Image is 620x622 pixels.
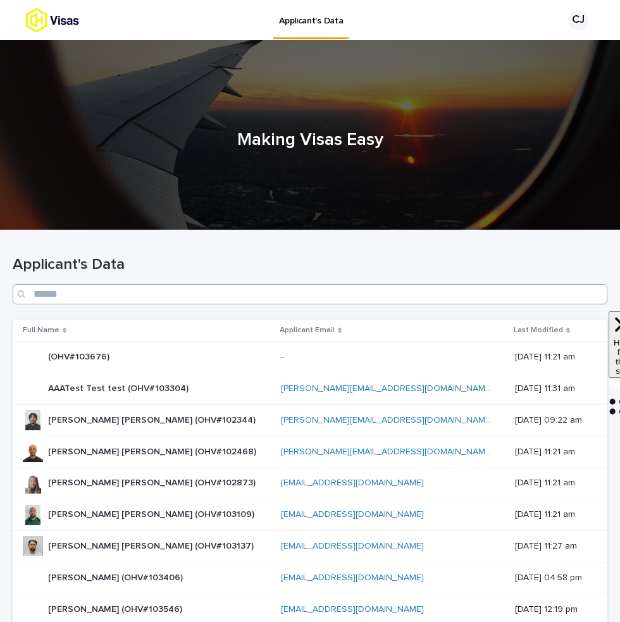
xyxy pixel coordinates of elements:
[281,384,493,393] a: [PERSON_NAME][EMAIL_ADDRESS][DOMAIN_NAME]
[515,383,588,394] p: [DATE] 11:31 am
[13,562,607,594] tr: [PERSON_NAME] (OHV#103406)[PERSON_NAME] (OHV#103406) [EMAIL_ADDRESS][DOMAIN_NAME] [DATE] 04:58 pm
[515,604,588,615] p: [DATE] 12:19 pm
[281,510,424,519] a: [EMAIL_ADDRESS][DOMAIN_NAME]
[281,416,493,425] a: [PERSON_NAME][EMAIL_ADDRESS][DOMAIN_NAME]
[48,570,185,583] p: [PERSON_NAME] (OHV#103406)
[281,478,424,487] a: [EMAIL_ADDRESS][DOMAIN_NAME]
[281,447,493,456] a: [PERSON_NAME][EMAIL_ADDRESS][DOMAIN_NAME]
[281,542,424,550] a: [EMAIL_ADDRESS][DOMAIN_NAME]
[281,605,424,614] a: [EMAIL_ADDRESS][DOMAIN_NAME]
[568,10,588,30] div: CJ
[25,8,124,33] img: tx8HrbJQv2PFQx4TXEq5
[13,342,607,373] tr: (OHV#103676)(OHV#103676) -- [DATE] 11:21 am
[48,538,256,552] p: [PERSON_NAME] [PERSON_NAME] (OHV#103137)
[48,413,258,426] p: [PERSON_NAME] [PERSON_NAME] (OHV#102344)
[48,475,258,488] p: [PERSON_NAME] [PERSON_NAME] (OHV#102873)
[48,507,257,520] p: [PERSON_NAME] [PERSON_NAME] (OHV#103109)
[13,130,607,151] h1: Making Visas Easy
[515,573,588,583] p: [DATE] 04:58 pm
[515,447,588,457] p: [DATE] 11:21 am
[48,602,185,615] p: [PERSON_NAME] (OHV#103546)
[48,349,112,363] p: (OHV#103676)
[515,541,588,552] p: [DATE] 11:27 am
[23,323,59,337] p: Full Name
[13,436,607,468] tr: [PERSON_NAME] [PERSON_NAME] (OHV#102468)[PERSON_NAME] [PERSON_NAME] (OHV#102468) [PERSON_NAME][EM...
[13,499,607,531] tr: [PERSON_NAME] [PERSON_NAME] (OHV#103109)[PERSON_NAME] [PERSON_NAME] (OHV#103109) [EMAIL_ADDRESS][...
[13,284,607,304] input: Search
[48,444,259,457] p: Aaron Nyameke Leroy Alexander Edwards-Mavinga (OHV#102468)
[13,373,607,404] tr: AAATest Test test (OHV#103304)AAATest Test test (OHV#103304) [PERSON_NAME][EMAIL_ADDRESS][DOMAIN_...
[514,323,563,337] p: Last Modified
[515,352,588,363] p: [DATE] 11:21 am
[280,323,335,337] p: Applicant Email
[515,478,588,488] p: [DATE] 11:21 am
[281,573,424,582] a: [EMAIL_ADDRESS][DOMAIN_NAME]
[515,509,588,520] p: [DATE] 11:21 am
[13,256,607,274] h1: Applicant's Data
[13,530,607,562] tr: [PERSON_NAME] [PERSON_NAME] (OHV#103137)[PERSON_NAME] [PERSON_NAME] (OHV#103137) [EMAIL_ADDRESS][...
[515,415,588,426] p: [DATE] 09:22 am
[48,381,191,394] p: AAATest Test test (OHV#103304)
[13,404,607,436] tr: [PERSON_NAME] [PERSON_NAME] (OHV#102344)[PERSON_NAME] [PERSON_NAME] (OHV#102344) [PERSON_NAME][EM...
[13,468,607,499] tr: [PERSON_NAME] [PERSON_NAME] (OHV#102873)[PERSON_NAME] [PERSON_NAME] (OHV#102873) [EMAIL_ADDRESS][...
[281,349,286,363] p: -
